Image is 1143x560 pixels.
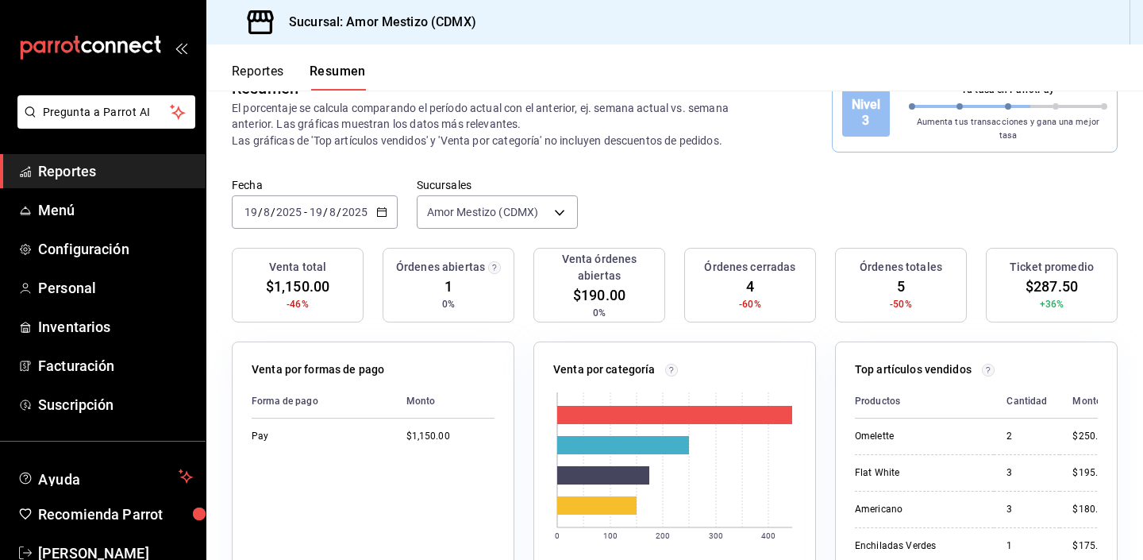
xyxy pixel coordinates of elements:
[341,206,368,218] input: ----
[1072,503,1109,516] div: $180.00
[761,531,775,540] text: 400
[244,206,258,218] input: --
[842,89,890,137] div: Nivel 3
[38,277,193,299] span: Personal
[855,430,981,443] div: Omelette
[252,361,384,378] p: Venta por formas de pago
[252,384,394,419] th: Forma de pago
[656,531,670,540] text: 200
[323,206,328,218] span: /
[855,539,981,553] div: Enchiladas Verdes
[266,276,329,297] span: $1,150.00
[442,297,455,311] span: 0%
[855,466,981,480] div: Flat White
[739,297,761,311] span: -60%
[855,503,981,516] div: Americano
[593,306,606,320] span: 0%
[553,361,656,378] p: Venta por categoría
[38,160,193,182] span: Reportes
[417,180,578,191] label: Sucursales
[232,100,749,148] p: El porcentaje se calcula comparando el período actual con el anterior, ej. semana actual vs. sema...
[38,467,172,486] span: Ayuda
[1006,430,1047,443] div: 2
[232,64,284,91] button: Reportes
[38,238,193,260] span: Configuración
[704,259,795,276] h3: Órdenes cerradas
[444,276,452,297] span: 1
[555,531,560,540] text: 0
[263,206,271,218] input: --
[269,259,326,276] h3: Venta total
[1026,276,1078,297] span: $287.50
[276,13,476,32] h3: Sucursal: Amor Mestizo (CDMX)
[287,297,309,311] span: -46%
[304,206,307,218] span: -
[427,204,539,220] span: Amor Mestizo (CDMX)
[275,206,302,218] input: ----
[573,284,625,306] span: $190.00
[232,180,398,191] label: Fecha
[11,115,195,132] a: Pregunta a Parrot AI
[396,259,485,276] h3: Órdenes abiertas
[329,206,337,218] input: --
[394,384,495,419] th: Monto
[175,41,187,54] button: open_drawer_menu
[232,64,366,91] div: navigation tabs
[38,504,193,525] span: Recomienda Parrot
[271,206,275,218] span: /
[258,206,263,218] span: /
[855,384,994,419] th: Productos
[994,384,1060,419] th: Cantidad
[541,251,658,284] h3: Venta órdenes abiertas
[310,64,366,91] button: Resumen
[909,116,1108,142] p: Aumenta tus transacciones y gana una mejor tasa
[855,361,972,378] p: Top artículos vendidos
[38,394,193,415] span: Suscripción
[337,206,341,218] span: /
[38,355,193,377] span: Facturación
[1060,384,1109,419] th: Monto
[38,316,193,338] span: Inventarios
[406,430,495,443] div: $1,150.00
[746,276,754,297] span: 4
[1006,539,1047,553] div: 1
[890,297,912,311] span: -50%
[252,430,381,443] div: Pay
[1072,539,1109,553] div: $175.00
[309,206,323,218] input: --
[17,95,195,129] button: Pregunta a Parrot AI
[1006,466,1047,480] div: 3
[1010,259,1094,276] h3: Ticket promedio
[709,531,723,540] text: 300
[897,276,905,297] span: 5
[603,531,618,540] text: 100
[1072,466,1109,480] div: $195.00
[1040,297,1064,311] span: +36%
[38,199,193,221] span: Menú
[860,259,942,276] h3: Órdenes totales
[1072,430,1109,443] div: $250.00
[43,104,171,121] span: Pregunta a Parrot AI
[1006,503,1047,516] div: 3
